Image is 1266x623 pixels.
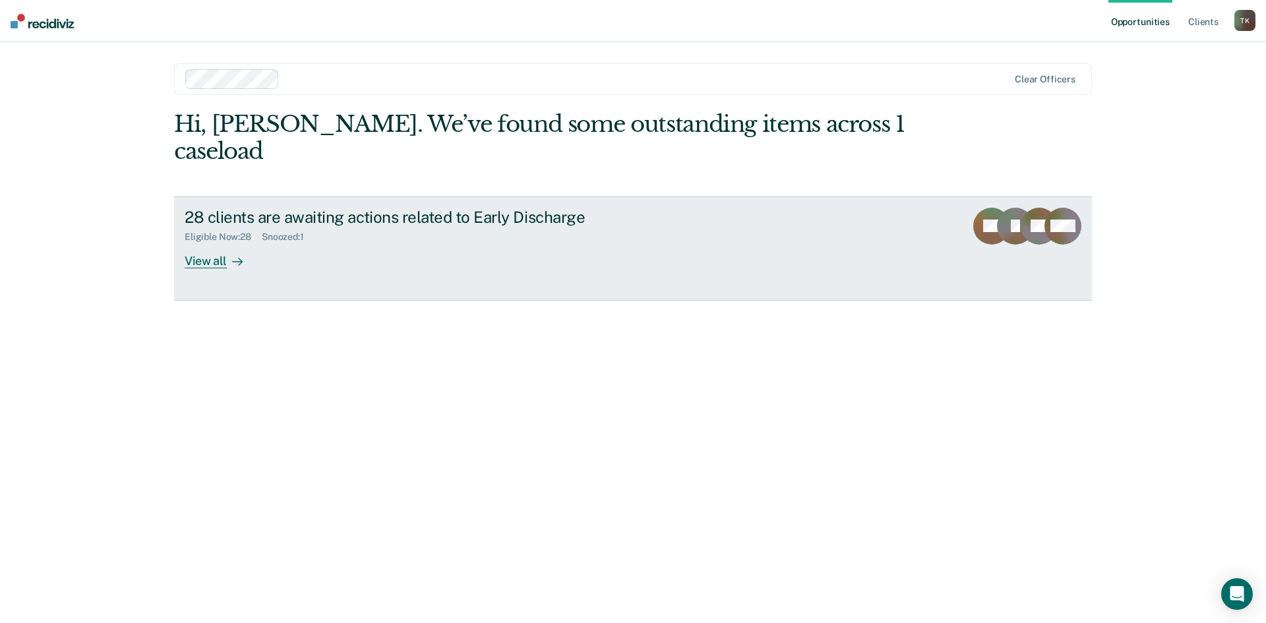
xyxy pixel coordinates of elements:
[1234,10,1255,31] div: T K
[174,111,909,165] div: Hi, [PERSON_NAME]. We’ve found some outstanding items across 1 caseload
[185,208,648,227] div: 28 clients are awaiting actions related to Early Discharge
[1234,10,1255,31] button: TK
[174,196,1092,301] a: 28 clients are awaiting actions related to Early DischargeEligible Now:28Snoozed:1View all
[1221,578,1253,610] div: Open Intercom Messenger
[262,231,315,243] div: Snoozed : 1
[1015,74,1075,85] div: Clear officers
[185,243,258,268] div: View all
[185,231,262,243] div: Eligible Now : 28
[11,14,74,28] img: Recidiviz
